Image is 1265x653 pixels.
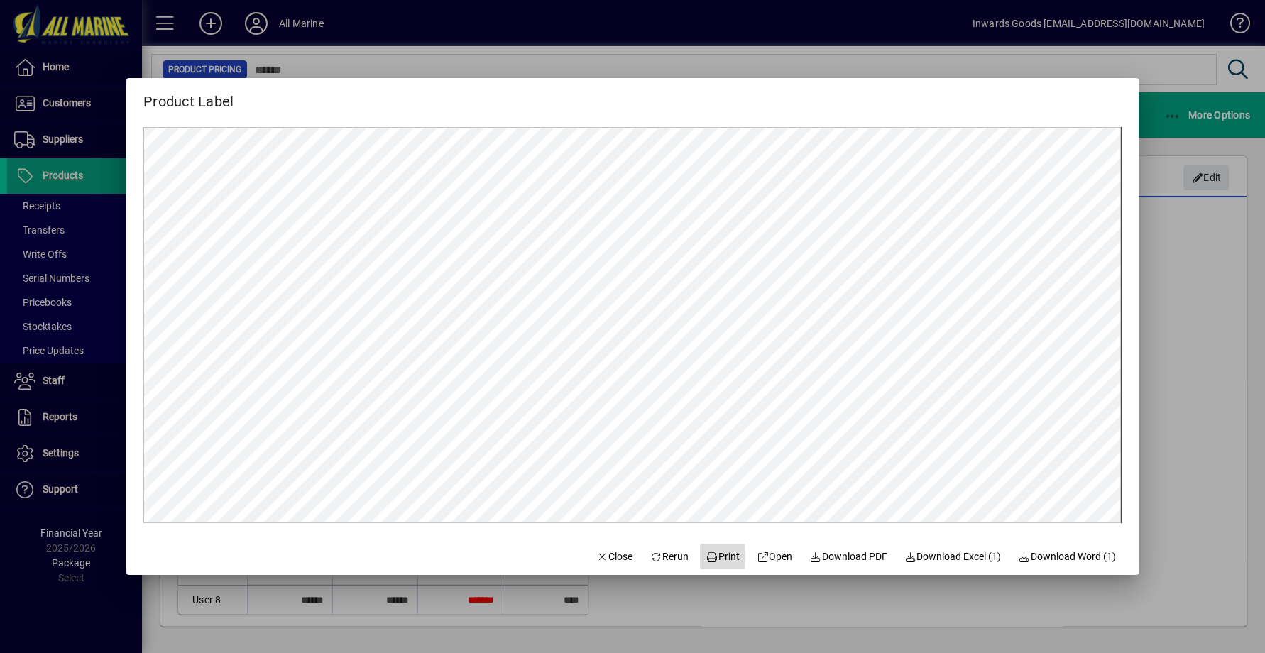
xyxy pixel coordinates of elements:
[804,544,893,569] a: Download PDF
[1012,544,1122,569] button: Download Word (1)
[596,549,633,564] span: Close
[126,78,251,113] h2: Product Label
[899,544,1007,569] button: Download Excel (1)
[591,544,639,569] button: Close
[757,549,793,564] span: Open
[706,549,740,564] span: Print
[650,549,689,564] span: Rerun
[751,544,799,569] a: Open
[1018,549,1116,564] span: Download Word (1)
[700,544,745,569] button: Print
[809,549,887,564] span: Download PDF
[904,549,1002,564] span: Download Excel (1)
